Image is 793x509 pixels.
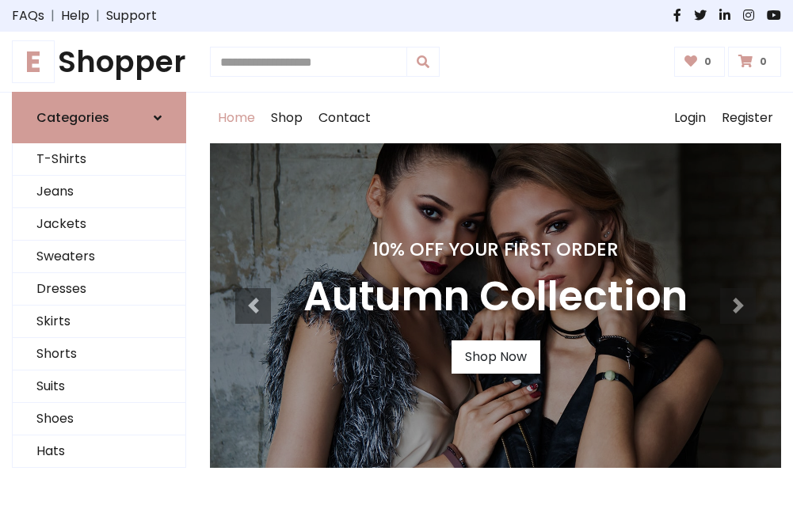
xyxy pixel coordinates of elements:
[210,93,263,143] a: Home
[13,403,185,435] a: Shoes
[90,6,106,25] span: |
[13,370,185,403] a: Suits
[13,208,185,241] a: Jackets
[12,44,186,79] a: EShopper
[12,6,44,25] a: FAQs
[44,6,61,25] span: |
[303,238,688,260] h4: 10% Off Your First Order
[13,338,185,370] a: Shorts
[263,93,311,143] a: Shop
[13,306,185,338] a: Skirts
[12,44,186,79] h1: Shopper
[12,40,55,83] span: E
[13,241,185,273] a: Sweaters
[61,6,90,25] a: Help
[13,273,185,306] a: Dresses
[13,143,185,176] a: T-Shirts
[311,93,379,143] a: Contact
[674,47,726,77] a: 0
[452,340,540,374] a: Shop Now
[756,55,771,69] span: 0
[303,273,688,321] h3: Autumn Collection
[13,176,185,208] a: Jeans
[728,47,781,77] a: 0
[12,92,186,143] a: Categories
[700,55,715,69] span: 0
[106,6,157,25] a: Support
[13,435,185,468] a: Hats
[666,93,714,143] a: Login
[36,110,109,125] h6: Categories
[714,93,781,143] a: Register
